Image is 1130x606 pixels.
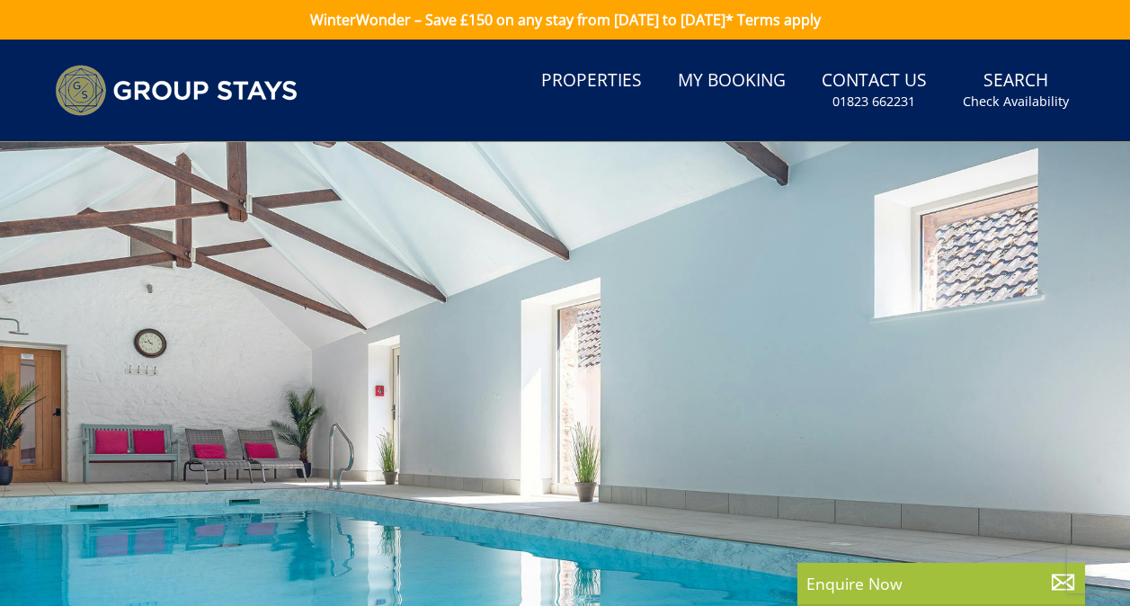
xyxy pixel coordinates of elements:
a: Properties [534,61,649,102]
img: Group Stays [55,65,298,116]
small: 01823 662231 [832,93,915,111]
p: Enquire Now [806,572,1076,595]
a: Contact Us01823 662231 [814,61,934,120]
a: My Booking [671,61,793,102]
small: Check Availability [963,93,1069,111]
a: SearchCheck Availability [956,61,1076,120]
